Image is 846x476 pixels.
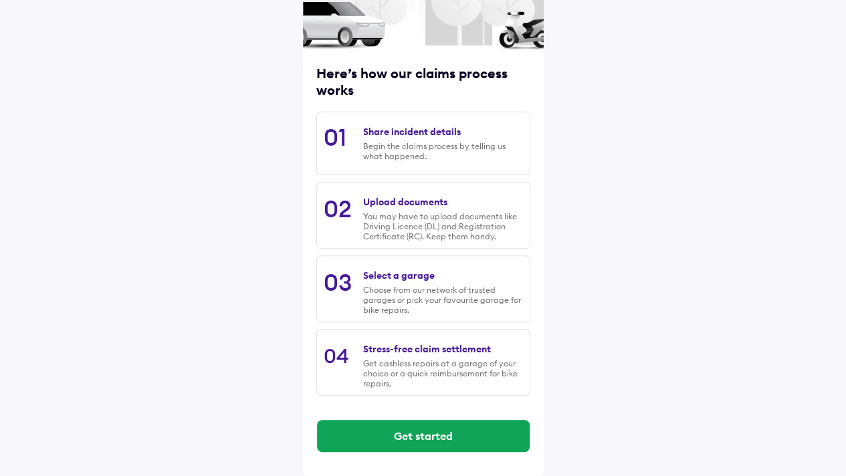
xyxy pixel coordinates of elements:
div: Share incident details [363,126,461,138]
div: Choose from our network of trusted garages or pick your favourite garage for bike repairs. [363,285,522,315]
div: 01 [324,122,346,152]
div: Begin the claims process by telling us what happened. [363,141,522,161]
div: 04 [324,343,349,368]
div: 03 [324,267,352,297]
div: 02 [324,194,352,223]
div: Get cashless repairs at a garage of your choice or a quick reimbursement for bike repairs. [363,358,522,388]
button: Get started [317,420,530,452]
div: You may have to upload documents like Driving Licence (DL) and Registration Certificate (RC). Kee... [363,211,522,241]
div: Upload documents [363,196,447,208]
div: Select a garage [363,269,435,281]
div: Stress-free claim settlement [363,343,491,355]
